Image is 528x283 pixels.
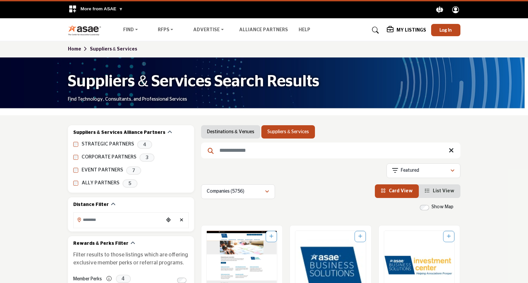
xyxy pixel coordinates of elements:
span: 4 [116,275,131,283]
h2: Rewards & Perks Filter [73,240,129,247]
p: Companies (5756) [207,188,244,195]
a: Add To List [269,234,273,239]
span: Card View [389,189,413,193]
div: Clear search location [177,213,187,228]
input: EVENT PARTNERS checkbox [73,168,78,173]
button: Featured [387,163,460,178]
a: RFPs [153,26,178,35]
span: 4 [137,141,152,149]
button: Log In [431,24,460,36]
div: My Listings [387,26,426,34]
a: Advertise [188,26,228,35]
h2: Suppliers & Services Alliance Partners [73,130,165,136]
span: List View [433,189,454,193]
li: Card View [375,184,419,198]
img: Site Logo [68,25,105,36]
a: Find [119,26,142,35]
h2: Distance Filter [73,202,109,208]
a: Search [366,25,383,36]
label: STRATEGIC PARTNERS [82,141,134,148]
span: 5 [123,179,137,188]
a: Add To List [447,234,451,239]
a: Alliance Partners [239,28,288,32]
p: Find Technology, Consultants, and Professional Services [68,96,187,103]
label: EVENT PARTNERS [82,166,123,174]
span: Log In [439,27,452,33]
input: Search Keyword [201,142,460,158]
label: CORPORATE PARTNERS [82,153,136,161]
input: ALLY PARTNERS checkbox [73,181,78,186]
span: 3 [139,153,154,162]
a: View Card [381,189,413,193]
li: List View [419,184,460,198]
a: Suppliers & Services [90,47,137,51]
label: Show Map [431,204,453,211]
button: Companies (5756) [201,184,275,199]
label: ALLY PARTNERS [82,179,120,187]
a: Add To List [358,234,362,239]
input: STRATEGIC PARTNERS checkbox [73,142,78,147]
a: Suppliers & Services [267,129,309,135]
p: Filter results to those listings which are offering exclusive member perks or referral programs. [73,251,189,267]
a: View List [425,189,454,193]
div: Choose your current location [163,213,173,228]
input: CORPORATE PARTNERS checkbox [73,155,78,160]
p: Featured [401,167,419,174]
a: Destinations & Venues [207,129,254,135]
h5: My Listings [396,27,426,33]
div: More from ASAE [64,1,127,18]
span: 7 [126,166,141,175]
a: Help [299,28,310,32]
a: Home [68,47,90,51]
span: More from ASAE [81,6,123,11]
input: Search Location [74,213,163,226]
input: Switch to Member Perks [177,278,186,283]
h1: Suppliers & Services Search Results [68,71,319,92]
